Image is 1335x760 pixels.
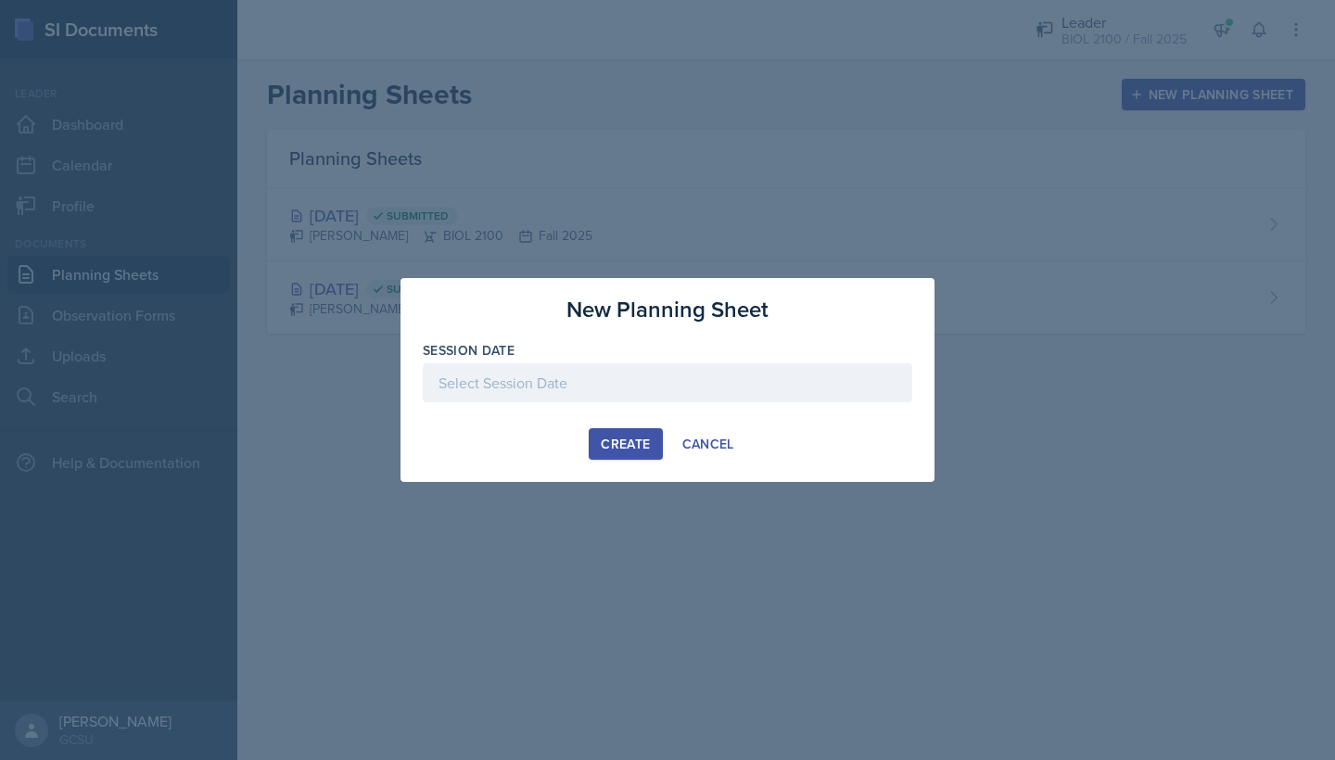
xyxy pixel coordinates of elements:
button: Create [589,428,662,460]
div: Cancel [682,437,734,451]
h3: New Planning Sheet [566,293,769,326]
div: Create [601,437,650,451]
label: Session Date [423,341,515,360]
button: Cancel [670,428,746,460]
